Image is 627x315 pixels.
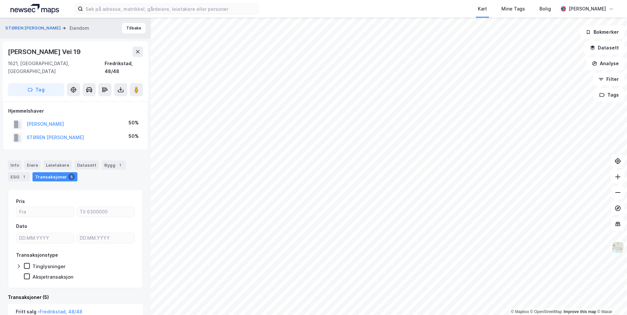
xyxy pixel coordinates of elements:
iframe: Chat Widget [594,284,627,315]
div: Tinglysninger [32,263,66,269]
div: Mine Tags [501,5,525,13]
div: Transaksjoner (5) [8,293,143,301]
a: OpenStreetMap [530,309,562,314]
div: Dato [16,222,27,230]
div: Aksjetransaksjon [32,274,73,280]
div: 50% [129,132,139,140]
div: [PERSON_NAME] [569,5,606,13]
div: Info [8,160,22,170]
div: Transaksjonstype [16,251,58,259]
button: Analyse [586,57,624,70]
button: Tilbake [122,23,146,33]
div: Datasett [74,160,99,170]
div: Fredrikstad, 48/48 [105,60,143,75]
div: 5 [68,174,75,180]
button: STØREN [PERSON_NAME] [5,25,62,31]
div: Kart [478,5,487,13]
input: Søk på adresse, matrikkel, gårdeiere, leietakere eller personer [83,4,258,14]
input: Fra [16,207,74,217]
img: Z [612,241,624,254]
a: Improve this map [564,309,596,314]
div: ESG [8,172,30,181]
a: Fredrikstad, 48/48 [40,309,82,314]
div: 1 [21,174,27,180]
button: Tag [8,83,64,96]
button: Tags [594,88,624,102]
div: Hjemmelshaver [8,107,143,115]
div: Bygg [102,160,126,170]
div: [PERSON_NAME] Vei 19 [8,46,82,57]
button: Filter [593,73,624,86]
div: Eiere [24,160,41,170]
button: Datasett [584,41,624,54]
img: logo.a4113a55bc3d86da70a041830d287a7e.svg [10,4,59,14]
div: 1621, [GEOGRAPHIC_DATA], [GEOGRAPHIC_DATA] [8,60,105,75]
input: Til 6300000 [77,207,134,217]
div: Leietakere [43,160,72,170]
div: Bolig [539,5,551,13]
a: Mapbox [511,309,529,314]
input: DD.MM.YYYY [77,233,134,243]
button: Bokmerker [580,26,624,39]
input: DD.MM.YYYY [16,233,74,243]
div: Kontrollprogram for chat [594,284,627,315]
div: 50% [129,119,139,127]
div: 1 [117,162,123,168]
div: Transaksjoner [32,172,77,181]
div: Eiendom [70,24,89,32]
div: Pris [16,197,25,205]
